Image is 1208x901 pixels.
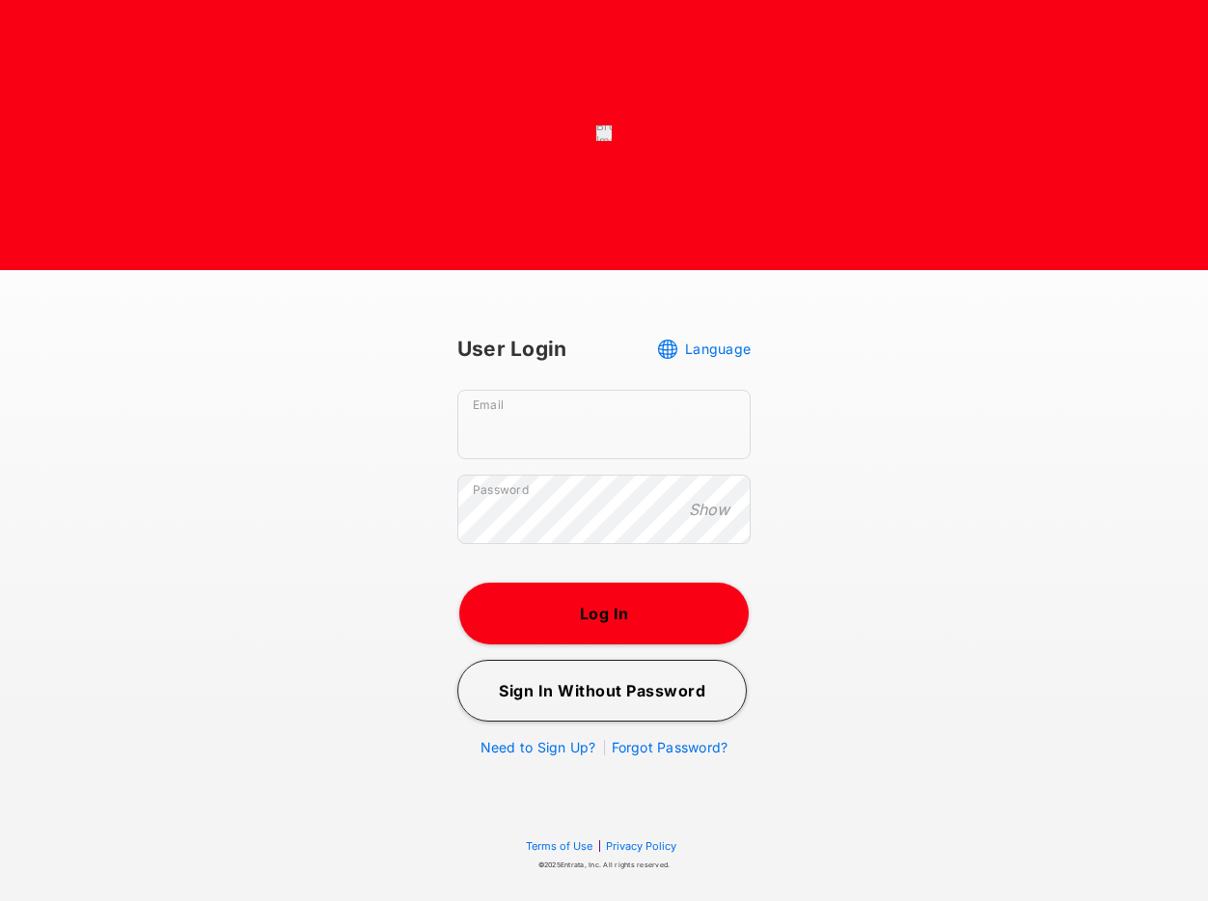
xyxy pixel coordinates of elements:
[457,337,566,361] span: User Login
[457,660,747,722] button: Sign In Without Password
[457,860,751,871] p: © 2025 Entrata, Inc. All rights reserved.
[612,739,728,755] a: Forgot Password?
[658,340,751,359] a: Language
[459,583,749,644] button: Log In
[526,839,592,853] button: Terms of Use
[600,838,682,854] button: Privacy Policy
[683,499,735,520] button: Show
[480,739,596,755] a: Need to Sign Up?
